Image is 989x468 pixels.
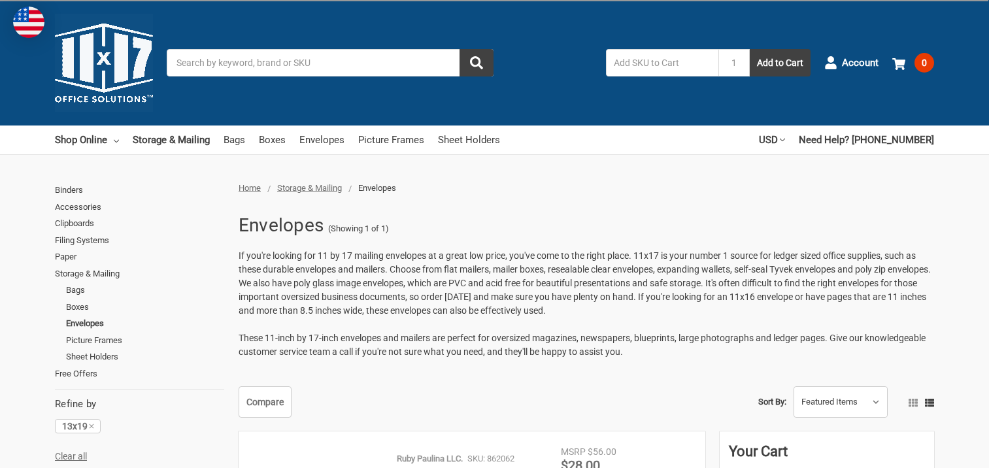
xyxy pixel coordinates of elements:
a: Picture Frames [66,332,224,349]
span: These 11-inch by 17-inch envelopes and mailers are perfect for oversized magazines, newspapers, b... [239,333,926,357]
a: Storage & Mailing [55,265,224,282]
a: Free Offers [55,365,224,382]
input: Search by keyword, brand or SKU [167,49,494,76]
h1: Envelopes [239,209,324,242]
span: Account [842,56,879,71]
a: Account [824,46,879,80]
label: Sort By: [758,392,786,412]
a: Paper [55,248,224,265]
a: Need Help? [PHONE_NUMBER] [799,125,934,154]
a: Sheet Holders [66,348,224,365]
span: Envelopes [358,183,396,193]
a: Clipboards [55,215,224,232]
button: Add to Cart [750,49,811,76]
a: Compare [239,386,292,418]
iframe: Google Customer Reviews [881,433,989,468]
a: Storage & Mailing [133,125,210,154]
img: duty and tax information for United States [13,7,44,38]
a: Picture Frames [358,125,424,154]
input: Add SKU to Cart [606,49,718,76]
a: Binders [55,182,224,199]
a: 13x19 [55,419,101,433]
a: Boxes [66,299,224,316]
a: 0 [892,46,934,80]
span: (Showing 1 of 1) [328,222,389,235]
a: Boxes [259,125,286,154]
span: If you're looking for 11 by 17 mailing envelopes at a great low price, you've come to the right p... [239,250,931,316]
a: Sheet Holders [438,125,500,154]
a: Accessories [55,199,224,216]
h5: Refine by [55,397,224,412]
a: Home [239,183,261,193]
p: Ruby Paulina LLC. [397,452,463,465]
span: $56.00 [588,446,616,457]
div: MSRP [561,445,586,459]
a: Envelopes [66,315,224,332]
a: Clear all [55,451,87,461]
a: Storage & Mailing [277,183,342,193]
span: 0 [914,53,934,73]
a: Bags [224,125,245,154]
a: USD [759,125,785,154]
a: Bags [66,282,224,299]
a: Filing Systems [55,232,224,249]
a: Envelopes [299,125,344,154]
img: 11x17.com [55,14,153,112]
a: Shop Online [55,125,119,154]
p: SKU: 862062 [467,452,514,465]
